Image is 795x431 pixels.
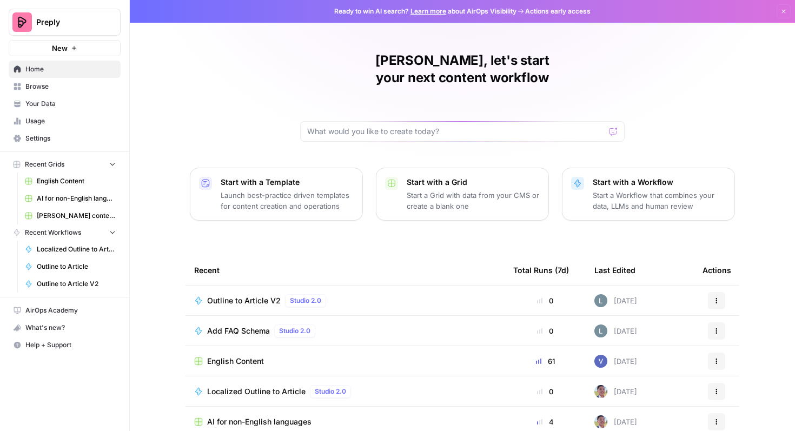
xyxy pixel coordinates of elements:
[194,385,496,398] a: Localized Outline to ArticleStudio 2.0
[9,78,121,95] a: Browse
[207,356,264,367] span: English Content
[594,415,607,428] img: 99f2gcj60tl1tjps57nny4cf0tt1
[594,255,635,285] div: Last Edited
[9,130,121,147] a: Settings
[9,95,121,112] a: Your Data
[207,326,270,336] span: Add FAQ Schema
[194,294,496,307] a: Outline to Article V2Studio 2.0
[207,386,306,397] span: Localized Outline to Article
[376,168,549,221] button: Start with a GridStart a Grid with data from your CMS or create a blank one
[594,355,637,368] div: [DATE]
[513,295,577,306] div: 0
[9,156,121,173] button: Recent Grids
[221,177,354,188] p: Start with a Template
[307,126,605,137] input: What would you like to create today?
[407,177,540,188] p: Start with a Grid
[190,168,363,221] button: Start with a TemplateLaunch best-practice driven templates for content creation and operations
[594,355,607,368] img: a7rrxm5wz29u8zxbh4kkc1rcm4rd
[594,324,607,337] img: lv9aeu8m5xbjlu53qhb6bdsmtbjy
[703,255,731,285] div: Actions
[525,6,591,16] span: Actions early access
[594,385,607,398] img: 99f2gcj60tl1tjps57nny4cf0tt1
[9,112,121,130] a: Usage
[9,302,121,319] a: AirOps Academy
[594,294,637,307] div: [DATE]
[334,6,516,16] span: Ready to win AI search? about AirOps Visibility
[513,356,577,367] div: 61
[513,416,577,427] div: 4
[594,415,637,428] div: [DATE]
[25,228,81,237] span: Recent Workflows
[25,64,116,74] span: Home
[194,255,496,285] div: Recent
[9,320,120,336] div: What's new?
[513,326,577,336] div: 0
[513,386,577,397] div: 0
[9,336,121,354] button: Help + Support
[194,324,496,337] a: Add FAQ SchemaStudio 2.0
[20,258,121,275] a: Outline to Article
[37,194,116,203] span: AI for non-English languages
[410,7,446,15] a: Learn more
[9,224,121,241] button: Recent Workflows
[37,279,116,289] span: Outline to Article V2
[20,275,121,293] a: Outline to Article V2
[315,387,346,396] span: Studio 2.0
[36,17,102,28] span: Preply
[194,416,496,427] a: AI for non-English languages
[25,99,116,109] span: Your Data
[12,12,32,32] img: Preply Logo
[593,177,726,188] p: Start with a Workflow
[25,134,116,143] span: Settings
[25,306,116,315] span: AirOps Academy
[20,190,121,207] a: AI for non-English languages
[20,207,121,224] a: [PERSON_NAME] content interlinking test
[25,160,64,169] span: Recent Grids
[37,262,116,271] span: Outline to Article
[20,241,121,258] a: Localized Outline to Article
[9,9,121,36] button: Workspace: Preply
[513,255,569,285] div: Total Runs (7d)
[594,294,607,307] img: lv9aeu8m5xbjlu53qhb6bdsmtbjy
[37,244,116,254] span: Localized Outline to Article
[407,190,540,211] p: Start a Grid with data from your CMS or create a blank one
[593,190,726,211] p: Start a Workflow that combines your data, LLMs and human review
[9,319,121,336] button: What's new?
[25,82,116,91] span: Browse
[221,190,354,211] p: Launch best-practice driven templates for content creation and operations
[300,52,625,87] h1: [PERSON_NAME], let's start your next content workflow
[9,40,121,56] button: New
[562,168,735,221] button: Start with a WorkflowStart a Workflow that combines your data, LLMs and human review
[279,326,310,336] span: Studio 2.0
[207,295,281,306] span: Outline to Article V2
[594,385,637,398] div: [DATE]
[20,173,121,190] a: English Content
[37,211,116,221] span: [PERSON_NAME] content interlinking test
[290,296,321,306] span: Studio 2.0
[207,416,312,427] span: AI for non-English languages
[9,61,121,78] a: Home
[25,340,116,350] span: Help + Support
[37,176,116,186] span: English Content
[25,116,116,126] span: Usage
[594,324,637,337] div: [DATE]
[52,43,68,54] span: New
[194,356,496,367] a: English Content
